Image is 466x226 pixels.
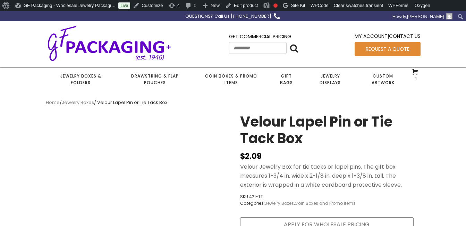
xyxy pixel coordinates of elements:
span: 421-TT [249,194,263,200]
p: Velour Jewelry Box for tie tacks or lapel pins. The gift box measures 1-3/4 in. wide x 2-1/8 in. ... [240,162,414,189]
span: $ [240,151,245,162]
a: Get Commercial Pricing [229,33,291,40]
a: Jewelry Displays [304,68,356,91]
div: Focus keyphrase not set [273,3,278,8]
a: Contact Us [389,33,421,40]
nav: Breadcrumb [46,99,421,106]
a: Live [118,2,130,9]
span: [PERSON_NAME] [407,14,444,19]
a: Drawstring & Flap Pouches [116,68,194,91]
a: Request a Quote [355,42,421,56]
a: Jewelry Boxes & Folders [46,68,116,91]
div: QUESTIONS? Call Us [PHONE_NUMBER] [185,13,271,20]
a: Coin Boxes & Promo Items [194,68,269,91]
span: Site Kit [291,3,305,8]
a: Home [46,99,60,106]
a: Jewelry Boxes [62,99,94,106]
span: 1 [414,76,417,82]
bdi: 2.09 [240,151,262,162]
div: | [355,32,421,42]
a: Coin Boxes and Promo Items [295,200,356,206]
a: My Account [355,33,388,40]
img: GF Packaging + - Established 1946 [46,24,173,62]
span: Categories: , [240,200,356,207]
a: Gift Bags [269,68,304,91]
h1: Velour Lapel Pin or Tie Tack Box [240,113,414,150]
a: Howdy, [390,11,455,22]
a: Custom Artwork [356,68,410,91]
span: SKU: [240,193,356,200]
a: 1 [412,68,419,81]
a: Jewelry Boxes [265,200,294,206]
